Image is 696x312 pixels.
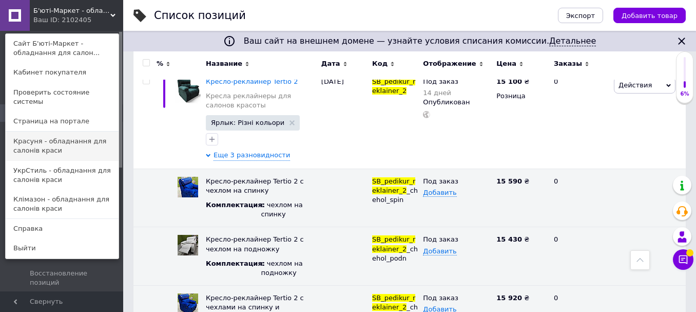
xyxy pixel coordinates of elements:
[6,63,119,82] a: Кабинет покупателя
[206,91,316,110] a: Кресла реклайнеры для салонов красоты
[6,112,119,131] a: Страница на портале
[6,34,119,63] a: Сайт Б'юті-Маркет - обладнання для салон...
[676,90,693,98] div: 6%
[423,177,458,188] span: Под заказ
[206,59,242,68] span: Название
[618,81,652,89] span: Действия
[157,59,163,68] span: %
[549,36,596,46] a: Детальнее
[496,235,522,243] b: 15 430
[33,15,76,25] div: Ваш ID: 2102405
[261,259,316,278] div: с чехлом на подножку
[423,59,476,68] span: Отображение
[175,77,201,103] img: Кресло-реклайнер Tertio 2
[6,190,119,218] a: Клімазон - обладнання для салонів краси
[206,177,304,194] span: Кресло-реклайнер Tertio 2 с чехлом на спинку
[675,35,688,47] svg: Закрыть
[244,36,596,46] span: Ваш сайт на внешнем домене — узнайте условия списания комиссии.
[423,235,458,246] span: Под заказ
[6,238,119,258] a: Выйти
[673,249,693,270] button: Чат с покупателем
[321,59,340,68] span: Дата
[6,161,119,190] a: УкрСтиль - обладнання для салонів краси
[206,78,298,85] a: Кресло-реклайнер Tertio 2
[496,77,529,86] div: ₴
[613,8,686,23] button: Добавить товар
[423,98,491,107] div: Опубликован
[6,83,119,112] a: Проверить состояние системы
[548,69,611,169] div: 0
[372,78,415,95] span: SB_pedikur_reklainer_2
[178,177,198,197] img: Кресло-реклайнер Tertio 2 с чехлом на спинку
[372,245,418,262] span: _chehol_podn
[496,59,516,68] span: Цена
[206,235,304,252] span: Кресло-реклайнер Tertio 2 с чехлом на подножку
[423,78,458,88] span: Под заказ
[319,69,370,169] div: [DATE]
[154,10,246,21] div: Список позиций
[554,59,582,68] span: Заказы
[423,89,458,97] div: 14 дней
[261,200,316,219] div: с чехлом на спинку
[214,151,290,160] span: Еще 3 разновидности
[423,294,458,305] span: Под заказ
[496,293,545,303] div: ₴
[30,269,95,287] span: Восстановление позиций
[496,177,545,186] div: ₴
[558,8,603,23] button: Экспорт
[423,189,456,197] span: Добавить
[622,12,678,20] span: Добавить товар
[372,294,415,311] span: SB_pedikur_reklainer_2
[496,294,522,302] b: 15 920
[372,187,418,204] span: _chehol_spin
[548,169,611,227] div: 0
[548,227,611,286] div: 0
[211,119,284,126] span: Ярлык: Різні кольори
[423,247,456,255] span: Добавить
[178,235,198,255] img: Кресло-реклайнер Tertio 2 с чехлом на подножку
[372,59,388,68] span: Код
[6,132,119,160] a: Красуня - обладнання для салонів краси
[496,91,545,101] div: Розница
[496,177,522,185] b: 15 590
[206,200,270,210] div: Комплектация :
[496,235,545,244] div: ₴
[372,177,415,194] span: SB_pedikur_reklainer_2
[566,12,595,20] span: Экспорт
[33,6,110,15] span: Б'юті-Маркет - обладнання для салонів краси
[6,219,119,238] a: Справка
[206,259,270,268] div: Комплектация :
[496,78,522,85] b: 15 100
[372,235,415,252] span: SB_pedikur_reklainer_2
